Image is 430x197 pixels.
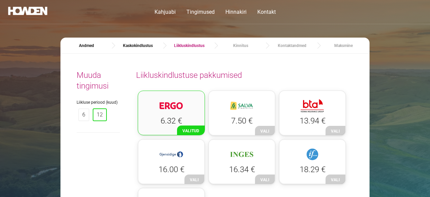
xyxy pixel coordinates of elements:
label: 12 [93,108,107,121]
label: 6 [78,108,89,121]
img: insurance-logo [301,148,324,161]
a: Kontakt [252,8,281,16]
p: 6.32 € [144,115,198,127]
a: Kahjuabi [149,8,181,16]
img: insurance-logo [230,148,254,161]
a: Maksmine [320,43,367,49]
img: insurance-logo [160,99,183,112]
p: 13.94 € [286,115,339,127]
a: Kaskokindlustus [115,43,161,49]
h2: Muuda tingimusi [77,70,120,91]
img: insurance-logo [301,99,324,112]
a: Kontaktandmed [269,43,315,49]
a: Hinnakiri [220,8,252,16]
label: Liikluse periood (kuud) [77,99,120,105]
a: Tingimused [181,8,220,16]
a: Andmed [63,43,110,49]
p: 16.34 € [215,163,269,176]
p: 16.00 € [144,163,198,176]
a: Liikluskindlustus [166,43,213,49]
p: 18.29 € [286,163,339,176]
img: insurance-logo [160,148,183,161]
p: 7.50 € [215,115,269,127]
a: Kinnitus [217,43,264,49]
h2: Liikluskindlustuse pakkumised [136,70,353,81]
img: insurance-logo [230,99,254,112]
img: nav-smart-logo [8,7,47,15]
